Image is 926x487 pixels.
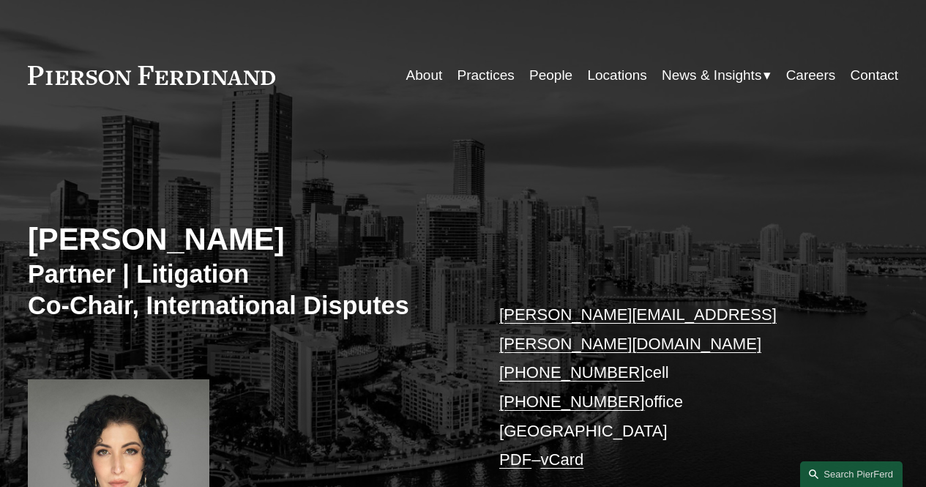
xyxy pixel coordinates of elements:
a: [PHONE_NUMBER] [499,363,645,382]
a: [PHONE_NUMBER] [499,393,645,411]
a: Practices [458,62,515,89]
a: vCard [540,450,583,469]
a: Careers [786,62,836,89]
span: News & Insights [662,63,761,88]
a: folder dropdown [662,62,771,89]
a: Search this site [800,461,903,487]
a: Contact [851,62,899,89]
a: Locations [587,62,646,89]
h2: [PERSON_NAME] [28,221,463,259]
p: cell office [GEOGRAPHIC_DATA] – [499,300,862,475]
a: People [529,62,572,89]
a: PDF [499,450,531,469]
h3: Partner | Litigation Co-Chair, International Disputes [28,259,463,321]
a: About [406,62,443,89]
a: [PERSON_NAME][EMAIL_ADDRESS][PERSON_NAME][DOMAIN_NAME] [499,305,777,353]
